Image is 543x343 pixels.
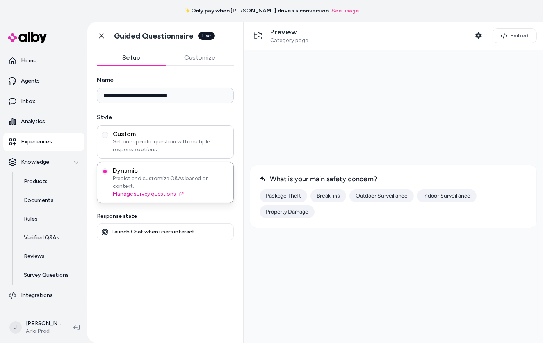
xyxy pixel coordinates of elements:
p: Reviews [24,253,45,260]
img: alby Logo [8,32,47,43]
span: Embed [510,32,529,40]
span: Category page [270,37,308,44]
p: Launch Chat when users interact [111,228,195,235]
a: Integrations [3,286,84,305]
a: Inbox [3,92,84,111]
h1: Guided Questionnaire [114,31,194,41]
label: Name [97,75,234,85]
a: Analytics [3,112,84,131]
a: Agents [3,72,84,90]
a: Home [3,51,84,70]
a: Manage survey questions [113,190,229,198]
a: Verified Q&As [16,228,84,247]
button: Customize [166,50,234,65]
p: Analytics [21,118,45,126]
span: Dynamic [113,167,229,175]
span: Set one specific question with multiple response options. [113,138,229,154]
p: Experiences [21,138,52,146]
p: Knowledge [21,158,49,166]
p: Home [21,57,36,65]
a: Reviews [16,247,84,266]
p: Documents [24,196,53,204]
p: Verified Q&As [24,234,59,242]
button: Embed [493,28,537,43]
span: Arlo Prod [26,327,61,335]
button: Knowledge [3,153,84,171]
label: Style [97,113,234,122]
a: Experiences [3,133,84,151]
p: Agents [21,77,40,85]
button: DynamicPredict and customize Q&As based on context.Manage survey questions [102,168,108,175]
p: Survey Questions [24,271,69,279]
p: Inbox [21,97,35,105]
a: Products [16,172,84,191]
a: Documents [16,191,84,210]
button: Setup [97,50,166,65]
p: [PERSON_NAME] [26,320,61,327]
span: Predict and customize Q&As based on context. [113,175,229,190]
div: Live [198,32,215,40]
a: See usage [332,7,360,15]
button: J[PERSON_NAME]Arlo Prod [5,315,67,340]
span: ✨ Only pay when [PERSON_NAME] drives a conversion. [184,7,330,15]
a: Survey Questions [16,266,84,285]
p: Response state [97,212,234,220]
p: Products [24,178,48,186]
p: Rules [24,215,37,223]
p: Preview [270,28,308,37]
a: Rules [16,210,84,228]
span: J [9,321,22,334]
span: Custom [113,130,229,138]
button: CustomSet one specific question with multiple response options. [102,132,108,138]
p: Integrations [21,292,53,299]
